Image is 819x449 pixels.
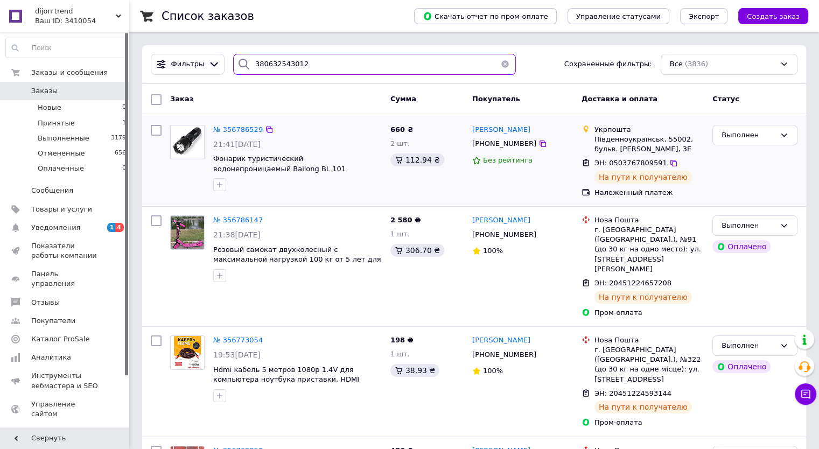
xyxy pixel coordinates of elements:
[170,95,193,103] span: Заказ
[712,240,771,253] div: Оплачено
[472,125,530,135] a: [PERSON_NAME]
[170,215,205,250] a: Фото товару
[38,118,75,128] span: Принятые
[122,103,126,113] span: 0
[568,8,669,24] button: Управление статусами
[747,12,800,20] span: Создать заказ
[594,418,704,427] div: Пром-оплата
[722,340,775,352] div: Выполнен
[795,383,816,405] button: Чат с покупателем
[213,140,261,149] span: 21:41[DATE]
[414,8,557,24] button: Скачать отчет по пром-оплате
[472,335,530,346] a: [PERSON_NAME]
[35,16,129,26] div: Ваш ID: 3410054
[390,244,444,257] div: 306.70 ₴
[38,164,84,173] span: Оплаченные
[483,367,503,375] span: 100%
[213,350,261,359] span: 19:53[DATE]
[38,149,85,158] span: Отмененные
[213,230,261,239] span: 21:38[DATE]
[712,95,739,103] span: Статус
[122,164,126,173] span: 0
[594,159,667,167] span: ЭН: 0503767809591
[472,350,536,359] span: [PHONE_NUMBER]
[31,353,71,362] span: Аналитика
[122,118,126,128] span: 1
[472,215,530,226] a: [PERSON_NAME]
[582,95,657,103] span: Доставка и оплата
[594,215,704,225] div: Нова Пошта
[31,316,75,326] span: Покупатели
[115,223,124,232] span: 4
[213,336,263,344] a: № 356773054
[594,291,692,304] div: На пути к получателю
[594,225,704,274] div: г. [GEOGRAPHIC_DATA] ([GEOGRAPHIC_DATA].), №91 (до 30 кг на одно место): ул. [STREET_ADDRESS][PER...
[213,155,351,193] a: Фонарик туристический водонепроницаемый Bailong BL 101 аккумуляторные ручные фонари для мужчин на...
[31,371,100,390] span: Инструменты вебмастера и SEO
[472,230,536,238] span: [PHONE_NUMBER]
[171,125,204,158] img: Фото товару
[171,216,204,249] img: Фото товару
[594,171,692,184] div: На пути к получателю
[31,86,58,96] span: Заказы
[594,308,704,318] div: Пром-оплата
[680,8,727,24] button: Экспорт
[31,269,100,289] span: Панель управления
[722,130,775,141] div: Выполнен
[390,153,444,166] div: 112.94 ₴
[390,230,410,238] span: 1 шт.
[712,360,771,373] div: Оплачено
[390,216,421,224] span: 2 580 ₴
[31,298,60,307] span: Отзывы
[38,103,61,113] span: Новые
[31,223,80,233] span: Уведомления
[689,12,719,20] span: Экспорт
[576,12,661,20] span: Управление статусами
[171,59,205,69] span: Фильтры
[31,334,89,344] span: Каталог ProSale
[472,125,530,134] span: [PERSON_NAME]
[670,59,683,69] span: Все
[213,125,263,134] a: № 356786529
[738,8,808,24] button: Создать заказ
[115,149,126,158] span: 656
[722,220,775,231] div: Выполнен
[727,12,808,20] a: Создать заказ
[6,38,127,58] input: Поиск
[390,139,410,148] span: 2 шт.
[170,335,205,370] a: Фото товару
[594,335,704,345] div: Нова Пошта
[594,135,704,154] div: Південноукраїнськ, 55002, бульв. [PERSON_NAME], 3Е
[390,125,414,134] span: 660 ₴
[35,6,116,16] span: dijon trend
[594,389,671,397] span: ЭН: 20451224593144
[111,134,126,143] span: 3179
[31,241,100,261] span: Показатели работы компании
[594,345,704,384] div: г. [GEOGRAPHIC_DATA] ([GEOGRAPHIC_DATA].), №322 (до 30 кг на одне місце): ул. [STREET_ADDRESS]
[564,59,652,69] span: Сохраненные фильтры:
[390,350,410,358] span: 1 шт.
[213,245,381,273] a: Розовый самокат двухколесный с максимальной нагрузкой 100 кг от 5 лет для взрослых алюминиевый ma...
[594,401,692,413] div: На пути к получателю
[162,10,254,23] h1: Список заказов
[38,134,89,143] span: Выполненные
[31,205,92,214] span: Товары и услуги
[472,95,520,103] span: Покупатель
[213,366,359,394] a: Hdmi кабель 5 метров 1080p 1.4V для компьютера ноутбука приставки, HDMI кабель для подключения TV...
[390,364,439,377] div: 38.93 ₴
[594,188,704,198] div: Наложенный платеж
[213,216,263,224] a: № 356786147
[423,11,548,21] span: Скачать отчет по пром-оплате
[107,223,116,232] span: 1
[233,54,516,75] input: Поиск по номеру заказа, ФИО покупателя, номеру телефона, Email, номеру накладной
[472,216,530,224] span: [PERSON_NAME]
[494,54,516,75] button: Очистить
[472,336,530,344] span: [PERSON_NAME]
[31,186,73,195] span: Сообщения
[390,336,414,344] span: 198 ₴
